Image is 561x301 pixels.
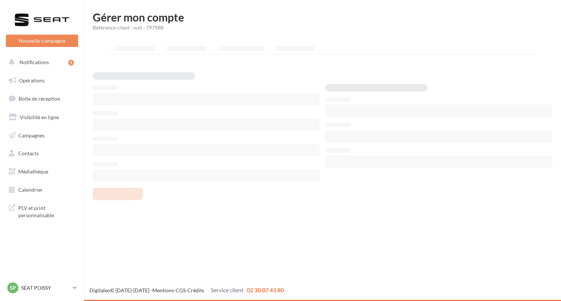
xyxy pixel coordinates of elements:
span: Service client [211,286,244,293]
span: Opérations [19,77,45,83]
button: Notifications 5 [4,55,77,70]
span: Boîte de réception [19,95,60,102]
a: Médiathèque [4,164,80,179]
h1: Gérer mon compte [93,12,552,23]
button: Nouvelle campagne [6,35,78,47]
a: Visibilité en ligne [4,110,80,125]
span: Campagnes [18,132,45,138]
span: 02 30 07 43 80 [247,286,284,293]
a: Crédits [187,287,204,293]
span: Visibilité en ligne [20,114,59,120]
a: Calendrier [4,182,80,198]
div: 5 [68,60,74,66]
span: PLV et print personnalisable [18,203,75,219]
a: Campagnes [4,128,80,143]
div: Référence client : null - 797988 [93,24,552,31]
span: Médiathèque [18,168,48,175]
a: PLV et print personnalisable [4,200,80,222]
span: Notifications [19,59,49,65]
span: Contacts [18,150,39,156]
a: Mentions [152,287,174,293]
a: CGS [176,287,186,293]
span: © [DATE]-[DATE] - - - [89,287,284,293]
a: SP SEAT POISSY [6,281,78,295]
a: Digitaleo [89,287,110,293]
a: Contacts [4,146,80,161]
a: Boîte de réception [4,91,80,106]
span: Calendrier [18,187,43,193]
span: SP [10,284,16,292]
a: Opérations [4,73,80,88]
p: SEAT POISSY [21,284,70,292]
